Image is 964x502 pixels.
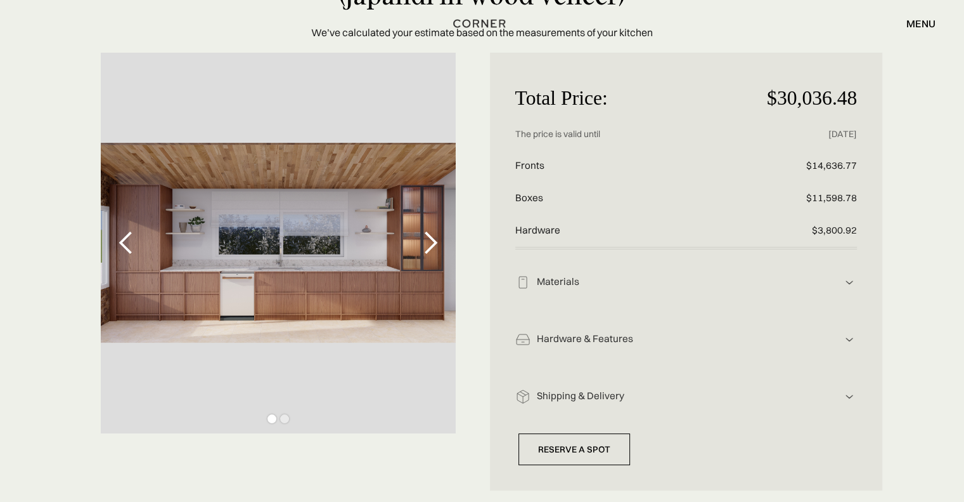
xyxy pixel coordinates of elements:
div: Materials [530,275,842,289]
a: Reserve a Spot [518,433,630,466]
div: next slide [405,53,456,433]
a: home [444,15,520,32]
div: Shipping & Delivery [530,390,842,403]
div: Show slide 1 of 2 [267,414,276,423]
p: Total Price: [515,78,743,119]
p: The price is valid until [515,119,743,150]
div: menu [906,18,935,29]
div: previous slide [101,53,151,433]
p: Fronts [515,150,743,182]
div: 1 of 2 [101,53,456,433]
p: Hardware [515,215,743,247]
div: carousel [101,53,456,433]
p: $11,598.78 [743,182,857,215]
p: $30,036.48 [743,78,857,119]
p: $3,800.92 [743,215,857,247]
p: [DATE] [743,119,857,150]
div: Show slide 2 of 2 [280,414,289,423]
p: $14,636.77 [743,150,857,182]
div: menu [894,13,935,34]
p: Boxes [515,182,743,215]
div: Hardware & Features [530,333,842,346]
